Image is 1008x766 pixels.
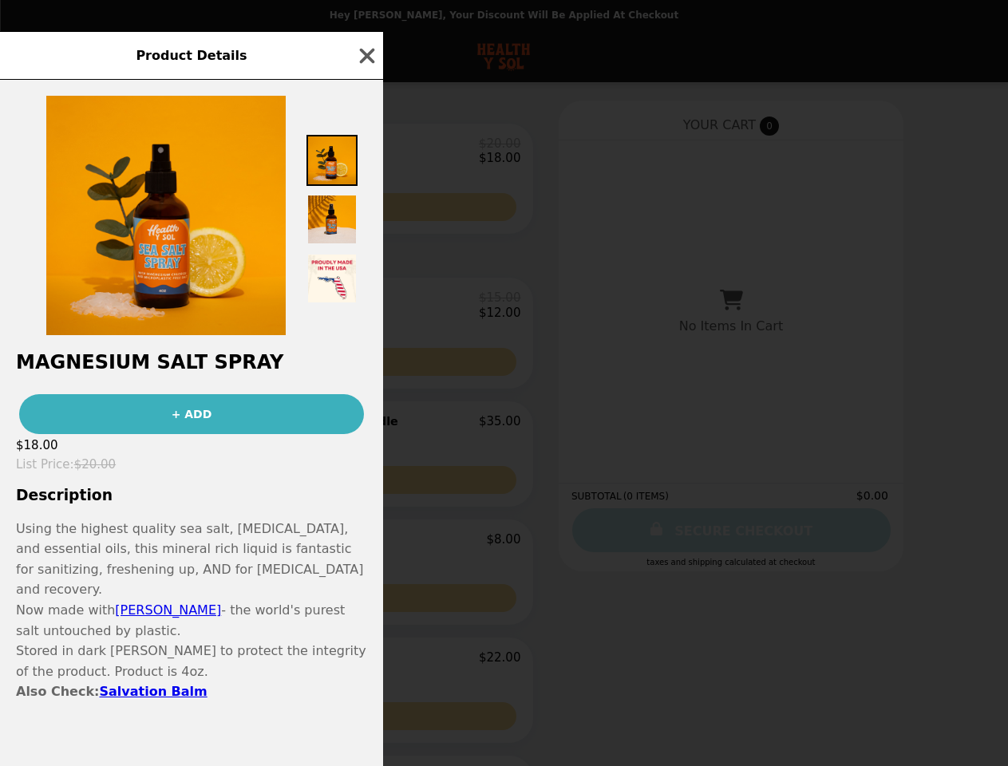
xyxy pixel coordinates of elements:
img: Default Title [46,96,286,335]
img: Thumbnail 2 [306,194,358,245]
p: Now made with - the world's purest salt untouched by plastic. [16,600,367,641]
span: Product Details [136,48,247,63]
a: [PERSON_NAME] [115,602,221,618]
span: $20.00 [74,457,117,472]
p: Using the highest quality sea salt, [MEDICAL_DATA], and essential oils, this mineral rich liquid ... [16,519,367,600]
a: Salvation Balm [99,684,207,699]
img: Thumbnail 1 [306,135,358,186]
button: + ADD [19,394,364,434]
strong: Also Check: [16,684,208,699]
p: Stored in dark [PERSON_NAME] to protect the integrity of the product. Product is 4oz. [16,641,367,681]
img: Thumbnail 3 [306,253,358,304]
